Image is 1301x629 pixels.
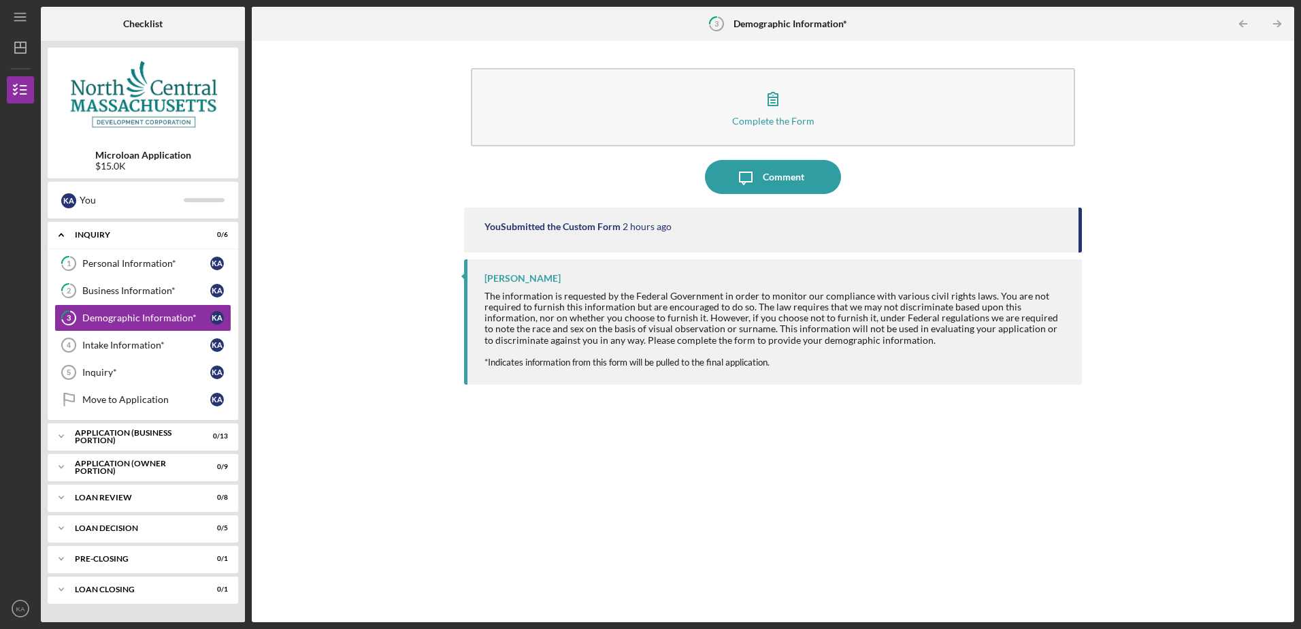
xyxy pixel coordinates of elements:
[82,394,210,405] div: Move to Application
[61,193,76,208] div: K A
[210,257,224,270] div: K A
[484,291,1068,345] div: The information is requested by the Federal Government in order to monitor our compliance with va...
[82,258,210,269] div: Personal Information*
[75,459,194,475] div: APPLICATION (OWNER PORTION)
[54,250,231,277] a: 1Personal Information*KA
[54,386,231,413] a: Move to ApplicationKA
[75,585,194,594] div: LOAN CLOSING
[471,68,1074,146] button: Complete the Form
[54,304,231,332] a: 3Demographic Information*KA
[203,585,228,594] div: 0 / 1
[67,259,71,268] tspan: 1
[210,366,224,379] div: K A
[82,340,210,351] div: Intake Information*
[75,555,194,563] div: PRE-CLOSING
[123,18,163,29] b: Checklist
[82,312,210,323] div: Demographic Information*
[67,287,71,295] tspan: 2
[203,432,228,440] div: 0 / 13
[54,277,231,304] a: 2Business Information*KA
[203,463,228,471] div: 0 / 9
[203,524,228,532] div: 0 / 5
[203,555,228,563] div: 0 / 1
[80,189,184,212] div: You
[210,338,224,352] div: K A
[210,393,224,406] div: K A
[484,273,561,284] div: [PERSON_NAME]
[732,116,814,126] div: Complete the Form
[714,19,719,28] tspan: 3
[484,357,770,368] span: *Indicates information from this form will be pulled to the final application.
[82,367,210,378] div: Inquiry*
[67,314,71,323] tspan: 3
[48,54,238,136] img: Product logo
[82,285,210,296] div: Business Information*
[734,18,847,29] b: Demographic Information*
[75,524,194,532] div: LOAN DECISION
[67,368,71,376] tspan: 5
[75,231,194,239] div: INQUIRY
[484,221,621,232] div: You Submitted the Custom Form
[54,332,231,359] a: 4Intake Information*KA
[95,161,191,172] div: $15.0K
[210,311,224,325] div: K A
[210,284,224,297] div: K A
[75,494,194,502] div: LOAN REVIEW
[623,221,672,232] time: 2025-08-27 14:04
[705,160,841,194] button: Comment
[95,150,191,161] b: Microloan Application
[75,429,194,445] div: APPLICATION (BUSINESS PORTION)
[67,341,71,349] tspan: 4
[7,595,34,622] button: KA
[203,231,228,239] div: 0 / 6
[763,160,804,194] div: Comment
[16,605,25,613] text: KA
[54,359,231,386] a: 5Inquiry*KA
[203,494,228,502] div: 0 / 8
